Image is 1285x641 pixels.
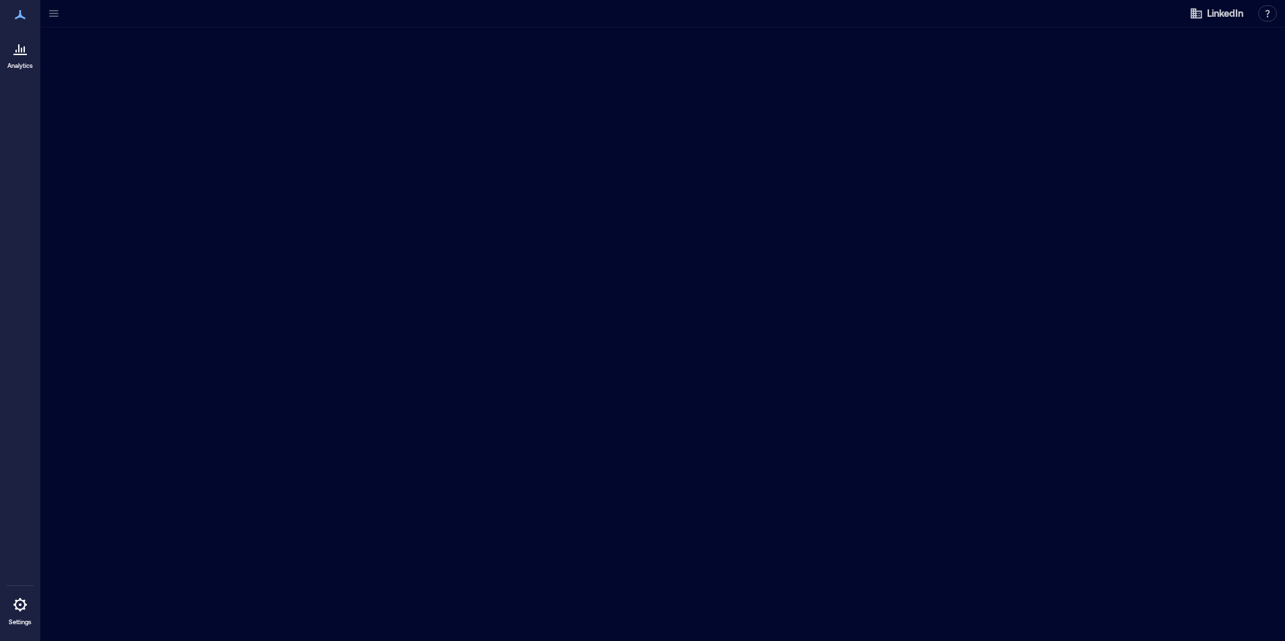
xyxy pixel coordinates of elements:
a: Settings [4,589,36,630]
button: LinkedIn [1186,3,1247,24]
span: LinkedIn [1207,7,1243,20]
p: Settings [9,618,32,626]
p: Analytics [7,62,33,70]
a: Analytics [3,32,37,74]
